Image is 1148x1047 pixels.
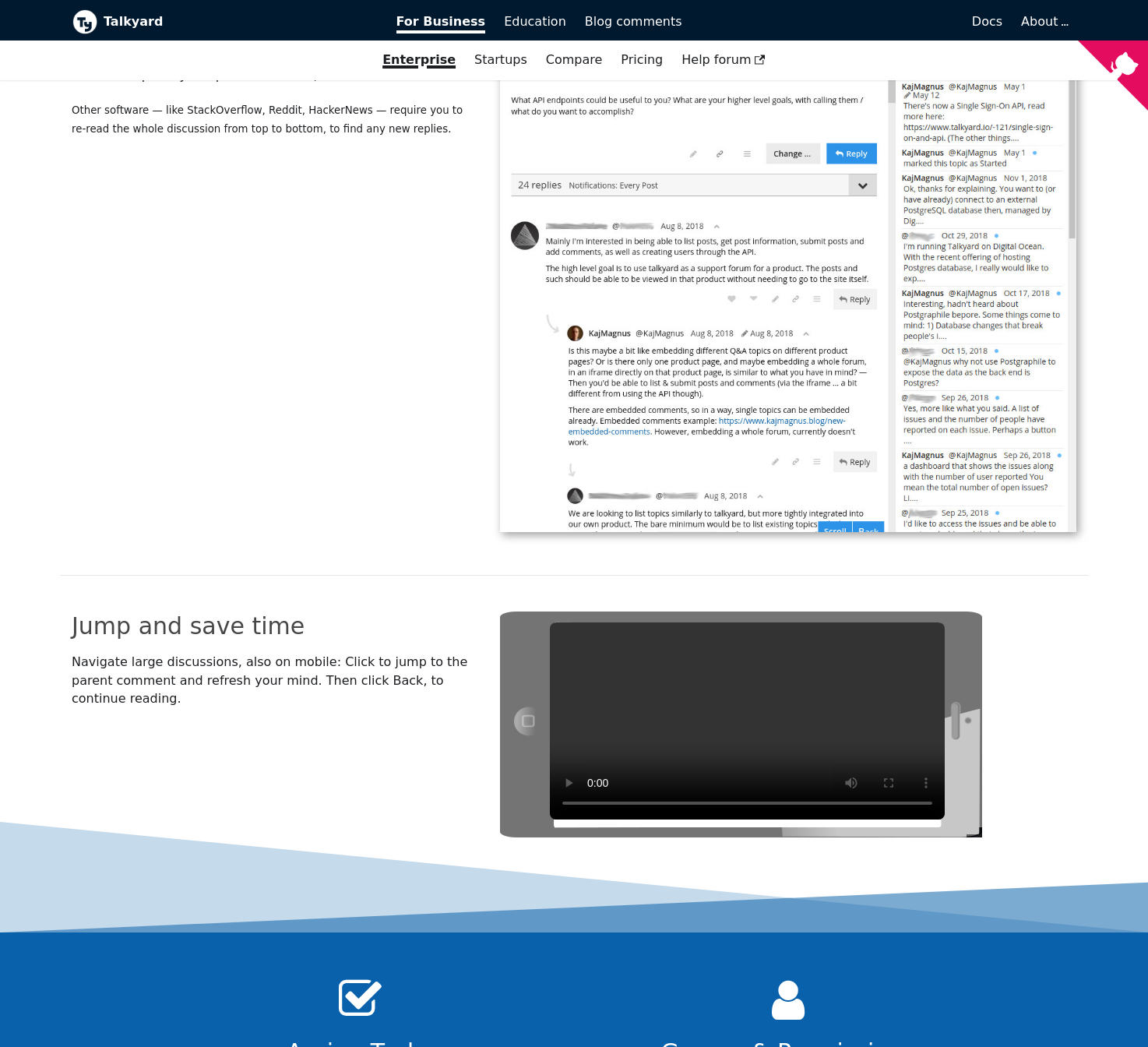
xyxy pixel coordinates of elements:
a: Compare [546,52,603,67]
a: For Business [387,9,495,35]
p: Navigate large discussions, also on mobile: Click to jump to the parent comment and refresh your ... [72,653,477,707]
a: Startups [465,47,537,73]
b: Talkyard [104,12,375,32]
a: Help forum [672,47,775,73]
span: Docs [972,14,1002,29]
h2: Jump and save time [72,612,477,641]
span: For Business [396,14,486,33]
img: 2019-08-10-recent-replies-ex-anon-arw.jpg [500,7,1076,533]
span: Help forum [681,52,766,67]
span: Education [504,14,566,29]
a: Education [495,9,576,35]
a: Talkyard logoTalkyard [72,9,375,34]
a: Enterprise [373,47,465,73]
small: Other software — like StackOverflow, Reddit, HackerNews — require you to re-read the whole discus... [72,104,463,135]
a: Blog comments [576,9,692,35]
a: About [1021,14,1066,29]
img: Talkyard logo [72,9,97,34]
a: Pricing [611,47,672,73]
span: Blog comments [585,14,682,29]
a: Docs [692,9,1012,35]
